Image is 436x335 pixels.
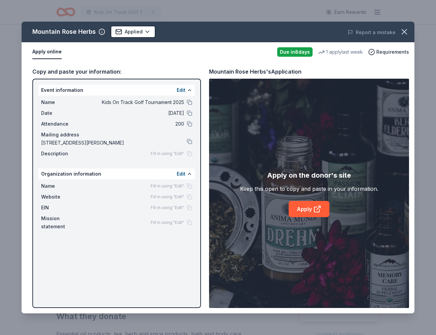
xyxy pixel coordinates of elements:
span: Website [41,193,86,201]
button: Apply online [32,45,62,59]
button: Edit [177,86,185,94]
span: Description [41,150,86,158]
div: 1 apply last week [318,48,363,56]
span: Mission statement [41,214,86,231]
span: Date [41,109,86,117]
span: Fill in using "Edit" [151,205,184,210]
span: Fill in using "Edit" [151,151,184,156]
button: Report a mistake [348,28,396,36]
span: Name [41,98,86,106]
span: Requirements [376,48,409,56]
span: Name [41,182,86,190]
button: Requirements [368,48,409,56]
div: Keep this open to copy and paste in your information. [240,185,378,193]
div: Mountain Rose Herbs [32,26,96,37]
span: Applied [125,28,143,36]
span: Attendance [41,120,86,128]
a: Apply [289,201,329,217]
span: 200 [86,120,184,128]
button: Edit [177,170,185,178]
span: Fill in using "Edit" [151,194,184,200]
div: Copy and paste your information: [32,67,201,76]
div: Event information [38,85,195,96]
div: Due in 8 days [277,47,313,57]
button: Applied [111,26,155,38]
span: EIN [41,204,86,212]
span: [STREET_ADDRESS][PERSON_NAME] [41,139,187,147]
div: Apply on the donor's site [267,170,351,181]
span: Kids On Track Golf Tournament 2025 [86,98,184,106]
span: Fill in using "Edit" [151,183,184,189]
div: Organization information [38,169,195,179]
span: [DATE] [86,109,184,117]
span: Fill in using "Edit" [151,220,184,225]
div: Mailing address [41,131,192,139]
div: Mountain Rose Herbs's Application [209,67,301,76]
